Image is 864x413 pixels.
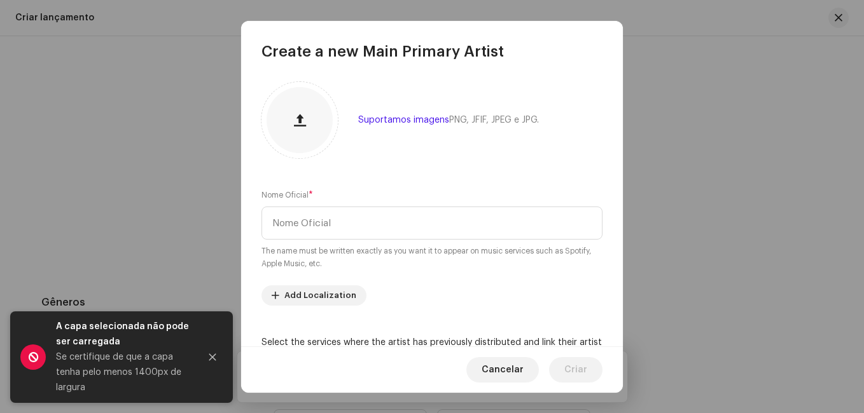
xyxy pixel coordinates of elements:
div: A capa selecionada não pode ser carregada [56,319,190,349]
span: Add Localization [284,283,356,308]
small: The name must be written exactly as you want it to appear on music services such as Spotify, Appl... [261,245,603,270]
span: Criar [564,357,587,383]
span: PNG, JFIF, JPEG e JPG. [449,116,539,125]
button: Criar [549,357,603,383]
span: Create a new Main Primary Artist [261,41,504,62]
input: Nome Oficial [261,207,603,240]
button: Cancelar [466,357,539,383]
p: Select the services where the artist has previously distributed and link their artist profiles. I... [261,336,603,376]
button: Close [200,344,225,370]
div: Suportamos imagens [358,115,539,125]
small: Nome Oficial [261,189,309,201]
span: Cancelar [482,357,524,383]
button: Add Localization [261,285,366,306]
div: Se certifique de que a capa tenha pelo menos 1400px de largura [56,349,190,395]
